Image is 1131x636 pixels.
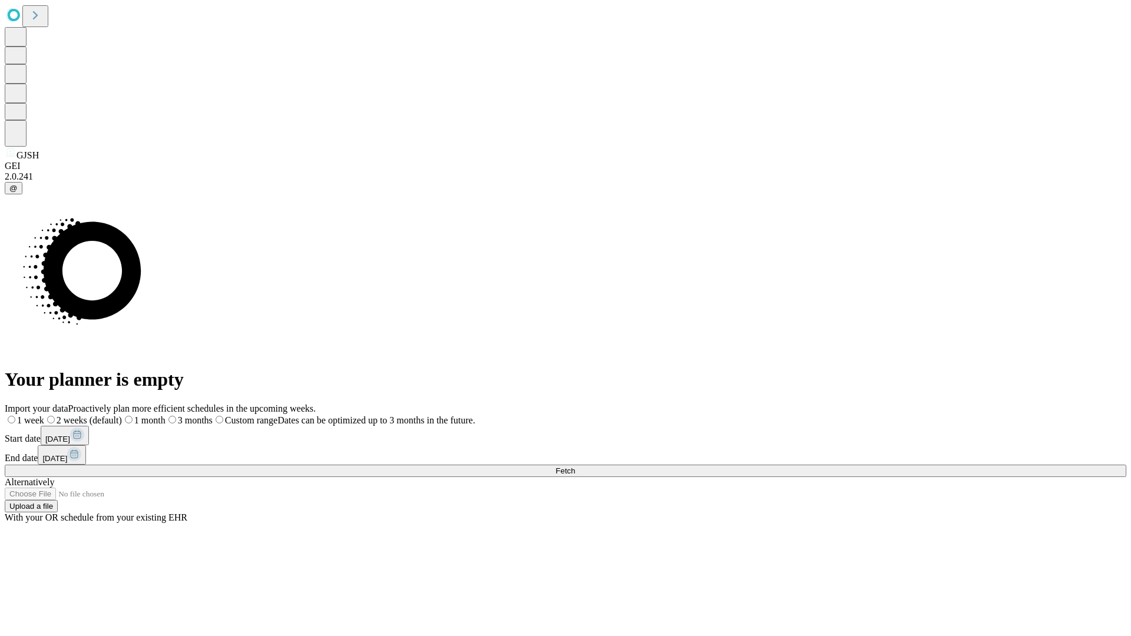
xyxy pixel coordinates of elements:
button: [DATE] [41,426,89,445]
span: Custom range [225,415,277,425]
span: Dates can be optimized up to 3 months in the future. [277,415,475,425]
input: Custom rangeDates can be optimized up to 3 months in the future. [216,416,223,423]
span: With your OR schedule from your existing EHR [5,512,187,522]
span: Import your data [5,403,68,413]
div: 2.0.241 [5,171,1126,182]
span: Alternatively [5,477,54,487]
div: GEI [5,161,1126,171]
span: Fetch [555,466,575,475]
div: End date [5,445,1126,465]
span: Proactively plan more efficient schedules in the upcoming weeks. [68,403,316,413]
span: GJSH [16,150,39,160]
button: @ [5,182,22,194]
span: 2 weeks (default) [57,415,122,425]
div: Start date [5,426,1126,445]
span: [DATE] [45,435,70,443]
button: Upload a file [5,500,58,512]
input: 3 months [168,416,176,423]
span: @ [9,184,18,193]
button: Fetch [5,465,1126,477]
span: 3 months [178,415,213,425]
input: 1 month [125,416,133,423]
h1: Your planner is empty [5,369,1126,390]
input: 1 week [8,416,15,423]
span: 1 week [17,415,44,425]
input: 2 weeks (default) [47,416,55,423]
span: [DATE] [42,454,67,463]
button: [DATE] [38,445,86,465]
span: 1 month [134,415,166,425]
